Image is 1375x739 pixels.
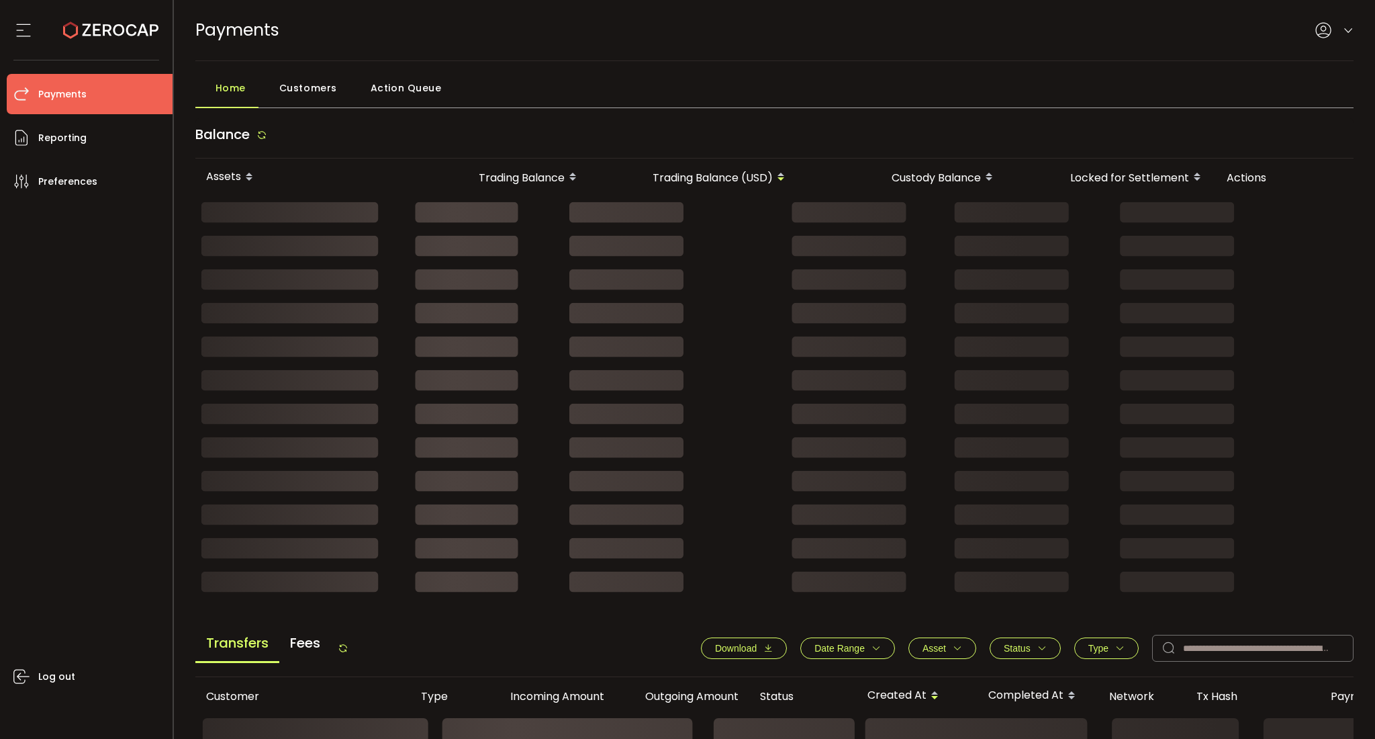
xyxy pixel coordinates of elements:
span: Payments [38,85,87,104]
span: Reporting [38,128,87,148]
div: Completed At [978,685,1098,707]
div: Custody Balance [800,166,1008,189]
span: Payments [195,18,279,42]
div: Customer [195,689,410,704]
div: Tx Hash [1186,689,1320,704]
div: Status [749,689,857,704]
div: Locked for Settlement [1008,166,1216,189]
span: Action Queue [371,75,442,101]
button: Status [990,638,1061,659]
span: Transfers [195,625,279,663]
span: Type [1088,643,1108,654]
div: Type [410,689,481,704]
span: Download [715,643,757,654]
span: Customers [279,75,337,101]
div: Outgoing Amount [615,689,749,704]
span: Log out [38,667,75,687]
button: Download [701,638,787,659]
div: Incoming Amount [481,689,615,704]
span: Asset [922,643,946,654]
button: Type [1074,638,1139,659]
span: Status [1004,643,1031,654]
span: Balance [195,125,250,144]
div: Trading Balance (USD) [591,166,800,189]
span: Preferences [38,172,97,191]
div: Network [1098,689,1186,704]
button: Asset [908,638,976,659]
span: Home [216,75,246,101]
div: Created At [857,685,978,707]
div: Assets [195,166,404,189]
div: Actions [1216,170,1350,185]
div: Trading Balance [404,166,591,189]
button: Date Range [800,638,895,659]
span: Date Range [814,643,865,654]
span: Fees [279,625,331,661]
